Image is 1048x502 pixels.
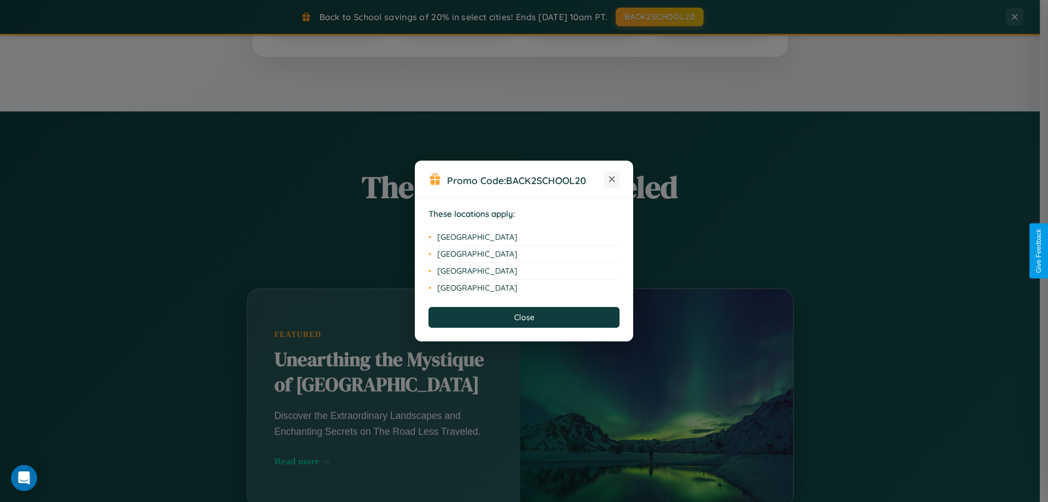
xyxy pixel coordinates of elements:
b: BACK2SCHOOL20 [506,174,586,186]
li: [GEOGRAPHIC_DATA] [428,263,620,280]
button: Close [428,307,620,328]
div: Open Intercom Messenger [11,465,37,491]
li: [GEOGRAPHIC_DATA] [428,229,620,246]
div: Give Feedback [1035,229,1043,273]
h3: Promo Code: [447,174,604,186]
li: [GEOGRAPHIC_DATA] [428,280,620,296]
li: [GEOGRAPHIC_DATA] [428,246,620,263]
strong: These locations apply: [428,209,515,219]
